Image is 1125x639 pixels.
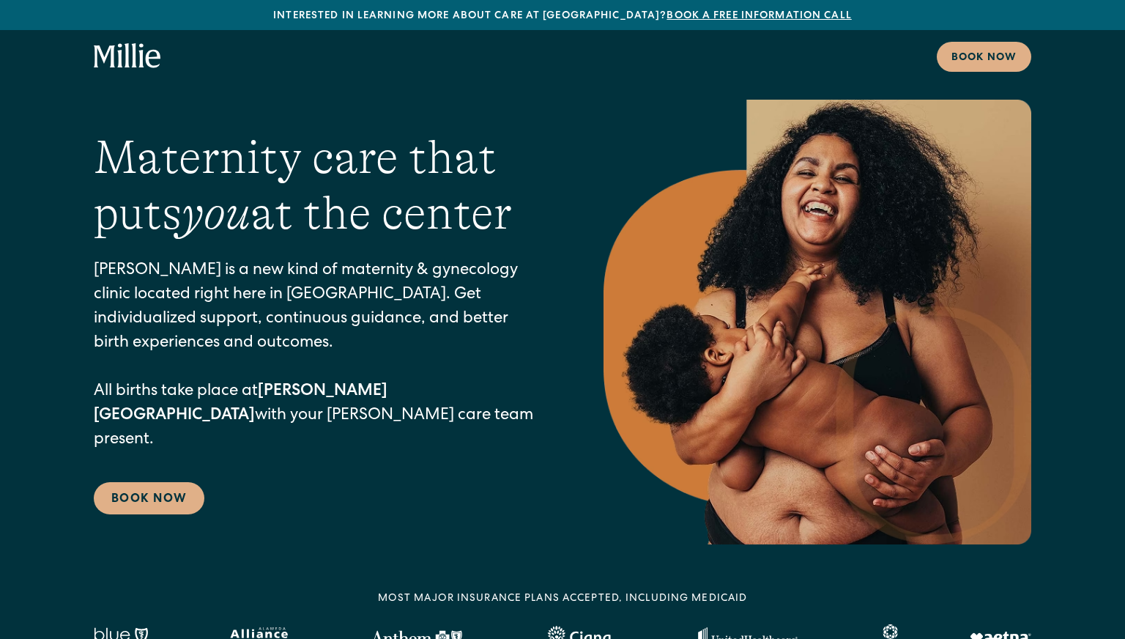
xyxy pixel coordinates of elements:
img: Smiling mother with her baby in arms, celebrating body positivity and the nurturing bond of postp... [604,100,1031,544]
a: Book a free information call [667,11,851,21]
div: MOST MAJOR INSURANCE PLANS ACCEPTED, INCLUDING MEDICAID [378,591,748,607]
a: Book Now [94,482,204,514]
h1: Maternity care that puts at the center [94,130,545,243]
p: [PERSON_NAME] is a new kind of maternity & gynecology clinic located right here in [GEOGRAPHIC_DA... [94,259,545,453]
em: you [182,187,250,240]
a: home [94,43,161,70]
div: Book now [951,51,1017,66]
a: Book now [937,42,1031,72]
